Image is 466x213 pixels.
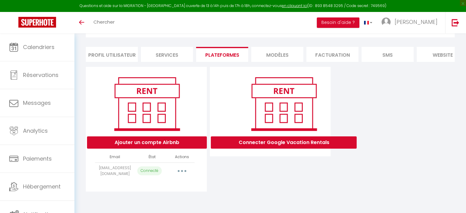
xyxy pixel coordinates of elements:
span: Analytics [23,127,48,135]
li: Profil Utilisateur [86,47,138,62]
p: Connecté [137,166,162,175]
img: ... [381,17,391,27]
a: ... [PERSON_NAME] [377,12,445,33]
span: Réservations [23,71,59,79]
img: rent.png [245,74,323,133]
li: SMS [362,47,414,62]
img: rent.png [108,74,186,133]
span: Calendriers [23,43,55,51]
button: Connecter Google Vacation Rentals [211,136,357,149]
th: État [135,152,170,162]
img: logout [452,19,459,26]
th: Actions [170,152,195,162]
span: Hébergement [23,183,61,190]
span: [PERSON_NAME] [395,18,438,26]
li: Services [141,47,193,62]
span: Messages [23,99,51,107]
button: Besoin d'aide ? [317,17,359,28]
a: en cliquant ici [282,3,307,8]
td: [EMAIL_ADDRESS][DOMAIN_NAME] [95,162,135,179]
span: Chercher [93,19,115,25]
li: MODÈLES [251,47,303,62]
button: Ajouter un compte Airbnb [87,136,207,149]
img: Super Booking [18,17,56,28]
li: Plateformes [196,47,248,62]
th: Email [95,152,135,162]
li: Facturation [306,47,358,62]
a: Chercher [89,12,119,33]
span: Paiements [23,155,52,162]
iframe: LiveChat chat widget [440,187,466,213]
